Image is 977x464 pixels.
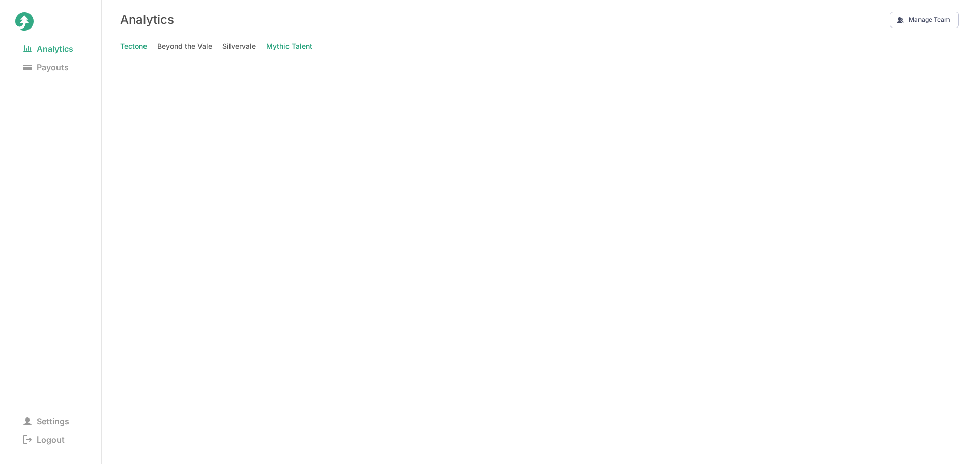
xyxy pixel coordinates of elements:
[120,12,174,27] h3: Analytics
[15,42,81,56] span: Analytics
[15,432,73,447] span: Logout
[120,39,147,53] span: Tectone
[15,414,77,428] span: Settings
[15,60,77,74] span: Payouts
[222,39,256,53] span: Silvervale
[266,39,312,53] span: Mythic Talent
[890,12,959,28] button: Manage Team
[157,39,212,53] span: Beyond the Vale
